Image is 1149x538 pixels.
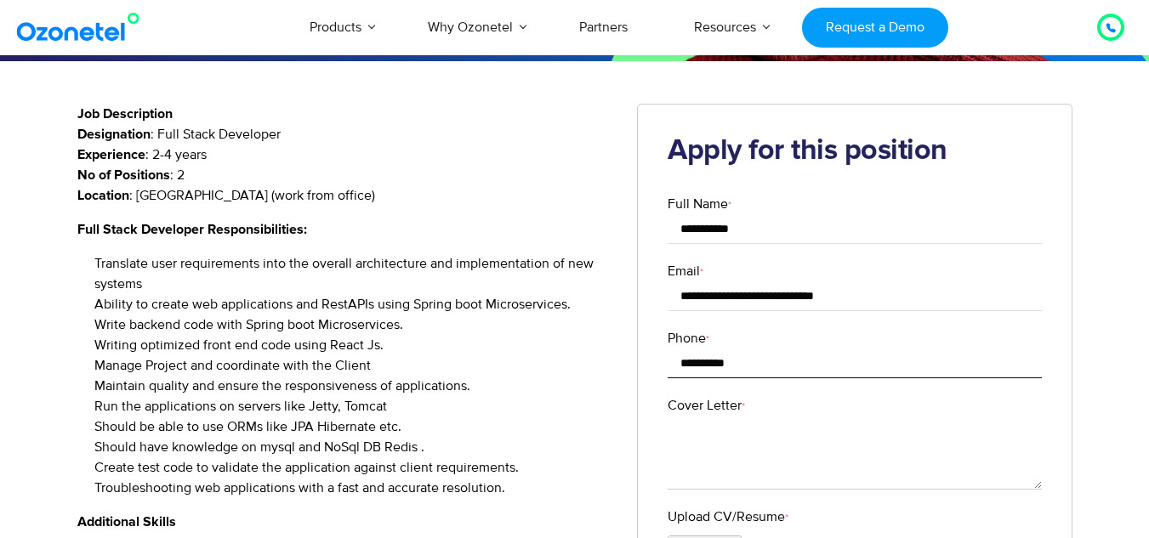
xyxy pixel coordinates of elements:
li: Create test code to validate the application against client requirements. [94,457,612,478]
li: Troubleshooting web applications with a fast and accurate resolution. [94,478,612,498]
label: Email [668,261,1042,281]
a: Request a Demo [802,8,947,48]
strong: Additional Skills [77,515,176,529]
strong: Designation [77,127,151,141]
label: Upload CV/Resume [668,507,1042,527]
p: : Full Stack Developer : 2-4 years : 2 : [GEOGRAPHIC_DATA] (work from office) [77,124,612,206]
strong: No of Positions [77,168,170,182]
strong: Location [77,189,129,202]
label: Phone [668,328,1042,348]
li: Write backend code with Spring boot Microservices. [94,314,612,335]
strong: Full Stack Developer Responsibilities: [77,223,307,236]
li: Manage Project and coordinate with the Client [94,355,612,376]
li: Should be able to use ORMs like JPA Hibernate etc. [94,416,612,437]
strong: Experience [77,148,145,161]
li: Ability to create web applications and RestAPIs using Spring boot Microservices. [94,294,612,314]
li: Should have knowledge on mysql and NoSql DB Redis . [94,437,612,457]
label: Full Name [668,194,1042,214]
li: Run the applications on servers like Jetty, Tomcat [94,396,612,416]
strong: Job Description [77,107,173,121]
li: Writing optimized front end code using React Js. [94,335,612,355]
label: Cover Letter [668,395,1042,416]
li: Maintain quality and ensure the responsiveness of applications. [94,376,612,396]
li: Translate user requirements into the overall architecture and implementation of new systems [94,253,612,294]
h2: Apply for this position [668,134,1042,168]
